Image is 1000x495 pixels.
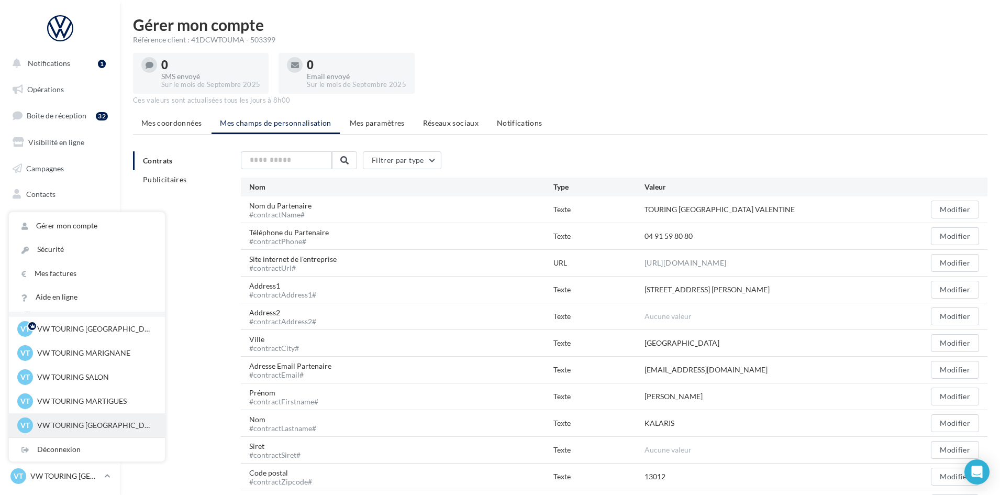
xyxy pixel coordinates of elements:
[249,441,309,459] div: Siret
[249,425,316,432] div: #contractLastname#
[645,231,693,241] div: 04 91 59 80 80
[6,158,114,180] a: Campagnes
[249,478,312,486] div: #contractZipcode#
[249,388,327,405] div: Prénom
[249,238,329,245] div: #contractPhone#
[553,182,645,192] div: Type
[6,210,114,232] a: Médiathèque
[645,391,703,402] div: [PERSON_NAME]
[645,257,726,269] a: [URL][DOMAIN_NAME]
[6,79,114,101] a: Opérations
[249,334,307,352] div: Ville
[645,418,674,428] div: KALARIS
[8,466,112,486] a: VT VW TOURING [GEOGRAPHIC_DATA] VALENTINE
[249,182,553,192] div: Nom
[645,284,770,295] div: [STREET_ADDRESS] [PERSON_NAME]
[6,261,114,292] a: PLV et print personnalisable
[249,414,325,432] div: Nom
[553,284,645,295] div: Texte
[307,59,406,71] div: 0
[133,35,987,45] div: Référence client : 41DCWTOUMA - 503399
[931,361,979,379] button: Modifier
[931,468,979,486] button: Modifier
[497,118,542,127] span: Notifications
[645,445,692,454] span: Aucune valeur
[249,398,318,405] div: #contractFirstname#
[249,211,312,218] div: #contractName#
[133,96,987,105] div: Ces valeurs sont actualisées tous les jours à 8h00
[6,296,114,327] a: Campagnes DataOnDemand
[9,438,165,461] div: Déconnexion
[37,324,152,334] p: VW TOURING [GEOGRAPHIC_DATA]
[9,238,165,261] a: Sécurité
[6,183,114,205] a: Contacts
[9,214,165,238] a: Gérer mon compte
[98,60,106,68] div: 1
[161,73,260,80] div: SMS envoyé
[161,59,260,71] div: 0
[37,396,152,406] p: VW TOURING MARTIGUES
[964,459,990,485] div: Open Intercom Messenger
[931,441,979,459] button: Modifier
[553,204,645,215] div: Texte
[553,231,645,241] div: Texte
[249,265,337,272] div: #contractUrl#
[423,118,479,127] span: Réseaux sociaux
[553,338,645,348] div: Texte
[931,307,979,325] button: Modifier
[249,307,325,325] div: Address2
[20,396,30,406] span: VT
[96,112,108,120] div: 32
[645,365,768,375] div: [EMAIL_ADDRESS][DOMAIN_NAME]
[249,361,340,379] div: Adresse Email Partenaire
[6,52,110,74] button: Notifications 1
[307,73,406,80] div: Email envoyé
[249,281,325,299] div: Address1
[931,201,979,218] button: Modifier
[28,59,70,68] span: Notifications
[931,281,979,299] button: Modifier
[20,324,30,334] span: VT
[9,262,165,285] a: Mes factures
[37,420,152,431] p: VW TOURING [GEOGRAPHIC_DATA] ARNAVAUX
[161,80,260,90] div: Sur le mois de Septembre 2025
[141,118,202,127] span: Mes coordonnées
[645,204,795,215] div: TOURING [GEOGRAPHIC_DATA] VALENTINE
[645,312,692,321] span: Aucune valeur
[133,17,987,32] h1: Gérer mon compte
[645,338,719,348] div: [GEOGRAPHIC_DATA]
[26,190,55,199] span: Contacts
[249,371,331,379] div: #contractEmail#
[553,418,645,428] div: Texte
[20,348,30,358] span: VT
[645,182,888,192] div: Valeur
[249,227,337,245] div: Téléphone du Partenaire
[553,365,645,375] div: Texte
[249,254,345,272] div: Site internet de l'entreprise
[553,258,645,268] div: URL
[249,201,320,218] div: Nom du Partenaire
[363,151,441,169] button: Filtrer par type
[14,471,23,481] span: VT
[249,452,301,459] div: #contractSiret#
[37,348,152,358] p: VW TOURING MARIGNANE
[553,391,645,402] div: Texte
[931,414,979,432] button: Modifier
[143,175,187,184] span: Publicitaires
[28,138,84,147] span: Visibilité en ligne
[27,85,64,94] span: Opérations
[249,291,316,299] div: #contractAddress1#
[37,372,152,382] p: VW TOURING SALON
[307,80,406,90] div: Sur le mois de Septembre 2025
[553,445,645,455] div: Texte
[6,236,114,258] a: Calendrier
[931,388,979,405] button: Modifier
[645,471,665,482] div: 13012
[553,471,645,482] div: Texte
[553,311,645,322] div: Texte
[26,163,64,172] span: Campagnes
[249,468,320,486] div: Code postal
[6,104,114,127] a: Boîte de réception32
[931,227,979,245] button: Modifier
[27,111,86,120] span: Boîte de réception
